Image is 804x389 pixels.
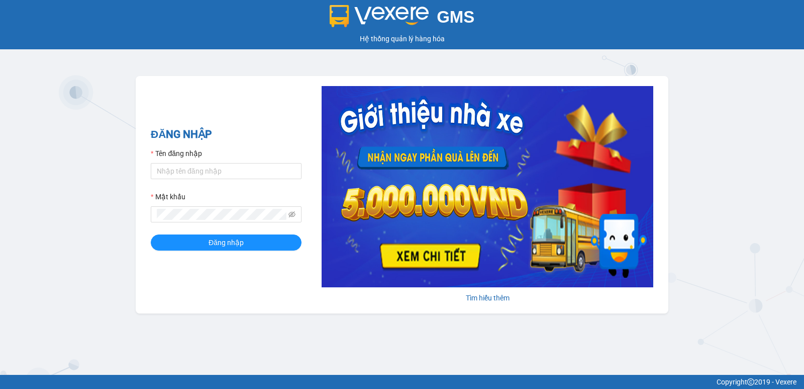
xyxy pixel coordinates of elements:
button: Đăng nhập [151,235,301,251]
div: Tìm hiểu thêm [322,292,653,303]
div: Hệ thống quản lý hàng hóa [3,33,801,44]
span: Đăng nhập [209,237,244,248]
img: logo 2 [330,5,429,27]
input: Mật khẩu [157,209,286,220]
img: banner-0 [322,86,653,287]
span: copyright [747,378,754,385]
h2: ĐĂNG NHẬP [151,126,301,143]
a: GMS [330,15,475,23]
label: Tên đăng nhập [151,148,202,159]
span: eye-invisible [288,211,295,218]
input: Tên đăng nhập [151,163,301,179]
label: Mật khẩu [151,191,185,202]
span: GMS [437,8,474,26]
div: Copyright 2019 - Vexere [8,376,796,387]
